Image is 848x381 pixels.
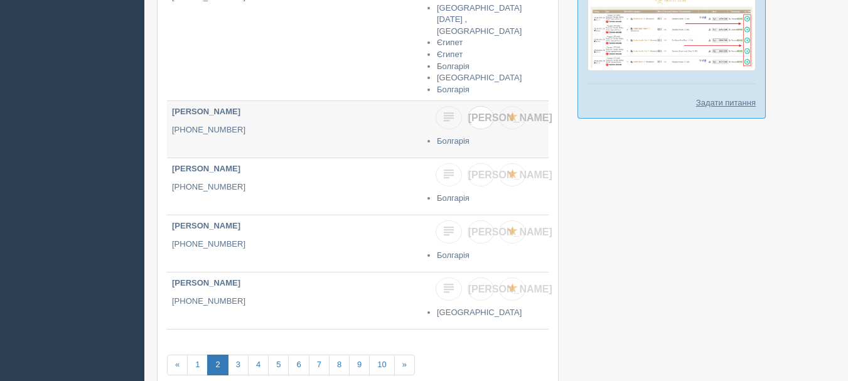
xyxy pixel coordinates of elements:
b: [PERSON_NAME] [172,164,240,173]
a: [PERSON_NAME] [468,163,494,186]
a: Болгарія [437,193,470,203]
a: Болгарія [437,250,470,260]
a: Болгарія [437,136,470,146]
p: [PHONE_NUMBER] [172,181,418,193]
a: 2 [207,355,228,375]
a: 4 [248,355,269,375]
a: [PERSON_NAME] [PHONE_NUMBER] [167,215,423,272]
a: Болгарія [437,85,470,94]
span: [PERSON_NAME] [468,227,552,237]
b: [PERSON_NAME] [172,221,240,230]
a: 3 [228,355,249,375]
a: 8 [329,355,350,375]
a: 9 [349,355,370,375]
a: [PERSON_NAME] [468,277,494,301]
span: [PERSON_NAME] [468,112,552,123]
a: [PERSON_NAME] [PHONE_NUMBER] [167,158,423,215]
a: Єгипет [437,50,463,59]
a: 1 [187,355,208,375]
a: [PERSON_NAME] [468,106,494,129]
a: [PERSON_NAME] [PHONE_NUMBER] [167,272,423,329]
p: [PHONE_NUMBER] [172,239,418,250]
p: [PHONE_NUMBER] [172,124,418,136]
a: Задати питання [696,97,756,109]
a: Єгипет [437,38,463,47]
a: [PERSON_NAME] [PHONE_NUMBER] [167,101,423,158]
b: [PERSON_NAME] [172,107,240,116]
a: « [167,355,188,375]
span: [PERSON_NAME] [468,284,552,294]
a: Болгарія [437,62,470,71]
a: 7 [309,355,330,375]
a: [PERSON_NAME] [468,220,494,244]
a: 5 [268,355,289,375]
p: [PHONE_NUMBER] [172,296,418,308]
span: [PERSON_NAME] [468,169,552,180]
a: 10 [369,355,394,375]
a: [GEOGRAPHIC_DATA] [437,308,522,317]
a: [GEOGRAPHIC_DATA][DATE] , [GEOGRAPHIC_DATA] [437,3,522,36]
a: [GEOGRAPHIC_DATA] [437,73,522,82]
a: » [394,355,415,375]
b: [PERSON_NAME] [172,278,240,287]
a: 6 [288,355,309,375]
